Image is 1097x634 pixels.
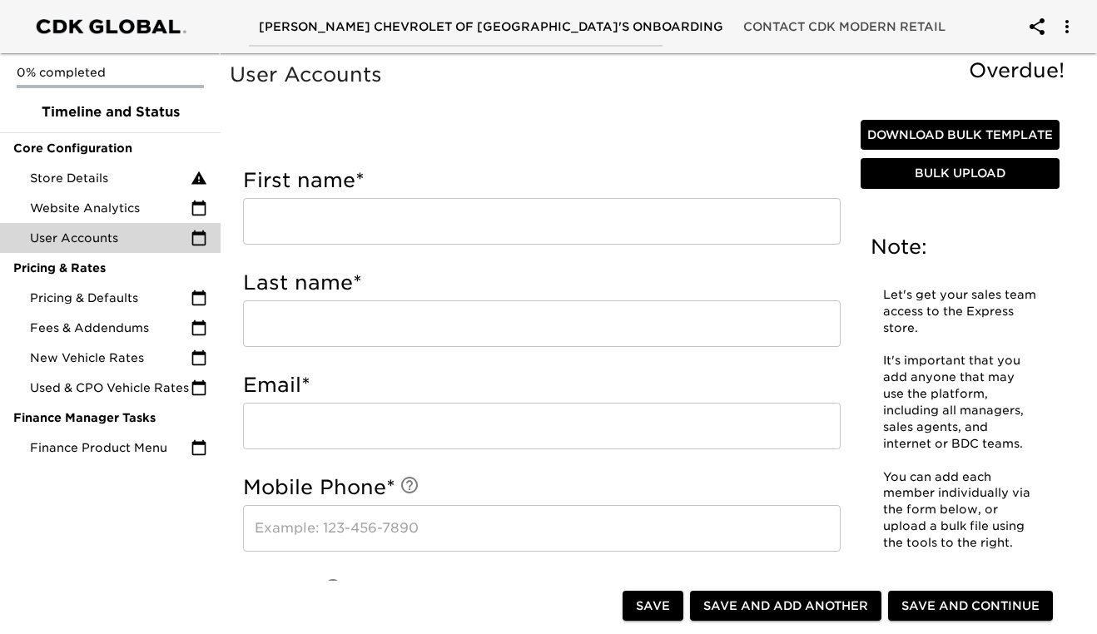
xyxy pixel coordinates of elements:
[243,577,841,603] h5: Phone
[30,379,191,396] span: Used & CPO Vehicle Rates
[30,439,191,456] span: Finance Product Menu
[13,140,207,156] span: Core Configuration
[30,319,191,336] span: Fees & Addendums
[17,64,204,81] p: 0% completed
[690,591,881,622] button: Save and Add Another
[259,17,723,37] span: [PERSON_NAME] Chevrolet of [GEOGRAPHIC_DATA]'s Onboarding
[871,234,1050,260] h5: Note:
[230,62,1073,88] h5: User Accounts
[30,230,191,246] span: User Accounts
[861,158,1060,189] button: Bulk Upload
[636,596,670,617] span: Save
[883,287,1037,337] p: Let's get your sales team access to the Express store.
[13,409,207,426] span: Finance Manager Tasks
[30,290,191,306] span: Pricing & Defaults
[243,505,841,552] input: Example: 123-456-7890
[243,474,841,501] h5: Mobile Phone
[867,125,1053,146] span: Download Bulk Template
[883,353,1037,452] p: It's important that you add anyone that may use the platform, including all managers, sales agent...
[30,200,191,216] span: Website Analytics
[1017,7,1057,47] button: account of current user
[243,167,841,194] h5: First name
[703,596,868,617] span: Save and Add Another
[13,260,207,276] span: Pricing & Rates
[30,349,191,366] span: New Vehicle Rates
[743,17,946,37] span: Contact CDK Modern Retail
[243,372,841,399] h5: Email
[30,170,191,186] span: Store Details
[888,591,1053,622] button: Save and Continue
[867,163,1053,184] span: Bulk Upload
[243,270,841,296] h5: Last name
[969,58,1065,82] span: Overdue!
[13,102,207,122] span: Timeline and Status
[623,591,683,622] button: Save
[901,596,1040,617] span: Save and Continue
[1047,7,1087,47] button: account of current user
[883,469,1037,552] p: You can add each member individually via the form below, or upload a bulk file using the tools to...
[861,120,1060,151] button: Download Bulk Template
